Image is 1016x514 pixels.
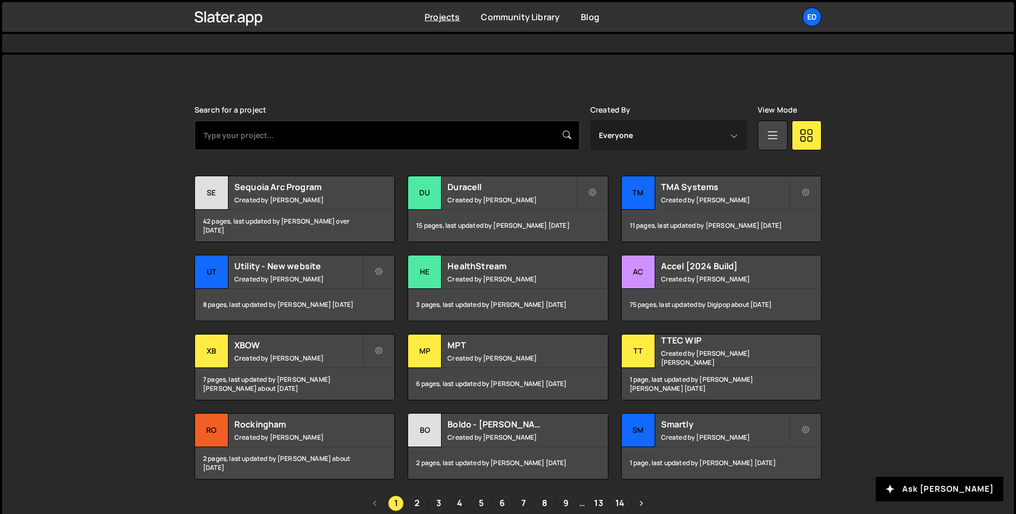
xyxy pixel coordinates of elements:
a: Page 3 [430,495,446,511]
small: Created by [PERSON_NAME] [234,433,362,442]
div: 1 page, last updated by [PERSON_NAME] [DATE] [622,447,821,479]
h2: TMA Systems [661,181,789,193]
label: Search for a project [194,106,266,114]
a: Bo Boldo - [PERSON_NAME] Example Created by [PERSON_NAME] 2 pages, last updated by [PERSON_NAME] ... [408,413,608,479]
div: Pagination [194,495,822,511]
h2: Duracell [447,181,575,193]
h2: XBOW [234,339,362,351]
small: Created by [PERSON_NAME] [234,275,362,284]
div: Du [408,176,442,210]
small: Created by [PERSON_NAME] [447,354,575,363]
a: Du Duracell Created by [PERSON_NAME] 15 pages, last updated by [PERSON_NAME] [DATE] [408,176,608,242]
a: Ed [802,7,822,27]
div: 6 pages, last updated by [PERSON_NAME] [DATE] [408,368,607,400]
a: Page 4 [452,495,468,511]
a: Page 9 [558,495,574,511]
small: Created by [PERSON_NAME] [447,433,575,442]
a: Ro Rockingham Created by [PERSON_NAME] 2 pages, last updated by [PERSON_NAME] about [DATE] [194,413,395,479]
a: Page 8 [537,495,553,511]
div: XB [195,335,228,368]
a: Next page [633,495,649,511]
div: 1 page, last updated by [PERSON_NAME] [PERSON_NAME] [DATE] [622,368,821,400]
a: He HealthStream Created by [PERSON_NAME] 3 pages, last updated by [PERSON_NAME] [DATE] [408,255,608,321]
h2: Accel [2024 Build] [661,260,789,272]
small: Created by [PERSON_NAME] [661,195,789,204]
label: View Mode [758,106,797,114]
h2: HealthStream [447,260,575,272]
div: Ut [195,255,228,289]
div: Ro [195,414,228,447]
h2: TTEC WIP [661,335,789,346]
small: Created by [PERSON_NAME] [234,354,362,363]
small: Created by [PERSON_NAME] [234,195,362,204]
div: 2 pages, last updated by [PERSON_NAME] about [DATE] [195,447,394,479]
a: Page 2 [409,495,425,511]
div: He [408,255,442,289]
a: XB XBOW Created by [PERSON_NAME] 7 pages, last updated by [PERSON_NAME] [PERSON_NAME] about [DATE] [194,334,395,400]
small: Created by [PERSON_NAME] [PERSON_NAME] [661,349,789,367]
a: Page 7 [515,495,531,511]
div: MP [408,335,442,368]
h2: Utility - New website [234,260,362,272]
a: TM TMA Systems Created by [PERSON_NAME] 11 pages, last updated by [PERSON_NAME] [DATE] [621,176,822,242]
h2: Sequoia Arc Program [234,181,362,193]
div: 7 pages, last updated by [PERSON_NAME] [PERSON_NAME] about [DATE] [195,368,394,400]
h2: Smartly [661,418,789,430]
div: Ac [622,255,655,289]
div: 8 pages, last updated by [PERSON_NAME] [DATE] [195,289,394,321]
a: Se Sequoia Arc Program Created by [PERSON_NAME] 42 pages, last updated by [PERSON_NAME] over [DATE] [194,176,395,242]
span: … [579,497,585,509]
button: Ask [PERSON_NAME] [876,477,1003,501]
div: 42 pages, last updated by [PERSON_NAME] over [DATE] [195,210,394,242]
a: Sm Smartly Created by [PERSON_NAME] 1 page, last updated by [PERSON_NAME] [DATE] [621,413,822,479]
a: Page 6 [494,495,510,511]
h2: Boldo - [PERSON_NAME] Example [447,418,575,430]
small: Created by [PERSON_NAME] [661,433,789,442]
div: 15 pages, last updated by [PERSON_NAME] [DATE] [408,210,607,242]
small: Created by [PERSON_NAME] [447,275,575,284]
div: 11 pages, last updated by [PERSON_NAME] [DATE] [622,210,821,242]
a: Page 14 [612,495,628,511]
a: Community Library [481,11,560,23]
a: Page 13 [591,495,607,511]
a: Blog [581,11,599,23]
input: Type your project... [194,121,580,150]
small: Created by [PERSON_NAME] [447,195,575,204]
h2: MPT [447,339,575,351]
div: 3 pages, last updated by [PERSON_NAME] [DATE] [408,289,607,321]
div: 75 pages, last updated by Digipop about [DATE] [622,289,821,321]
div: Bo [408,414,442,447]
a: Page 5 [473,495,489,511]
div: Sm [622,414,655,447]
small: Created by [PERSON_NAME] [661,275,789,284]
div: 2 pages, last updated by [PERSON_NAME] [DATE] [408,447,607,479]
div: TT [622,335,655,368]
a: Projects [425,11,460,23]
div: Se [195,176,228,210]
a: TT TTEC WIP Created by [PERSON_NAME] [PERSON_NAME] 1 page, last updated by [PERSON_NAME] [PERSON_... [621,334,822,400]
a: MP MPT Created by [PERSON_NAME] 6 pages, last updated by [PERSON_NAME] [DATE] [408,334,608,400]
h2: Rockingham [234,418,362,430]
label: Created By [590,106,631,114]
div: TM [622,176,655,210]
a: Ut Utility - New website Created by [PERSON_NAME] 8 pages, last updated by [PERSON_NAME] [DATE] [194,255,395,321]
a: Ac Accel [2024 Build] Created by [PERSON_NAME] 75 pages, last updated by Digipop about [DATE] [621,255,822,321]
